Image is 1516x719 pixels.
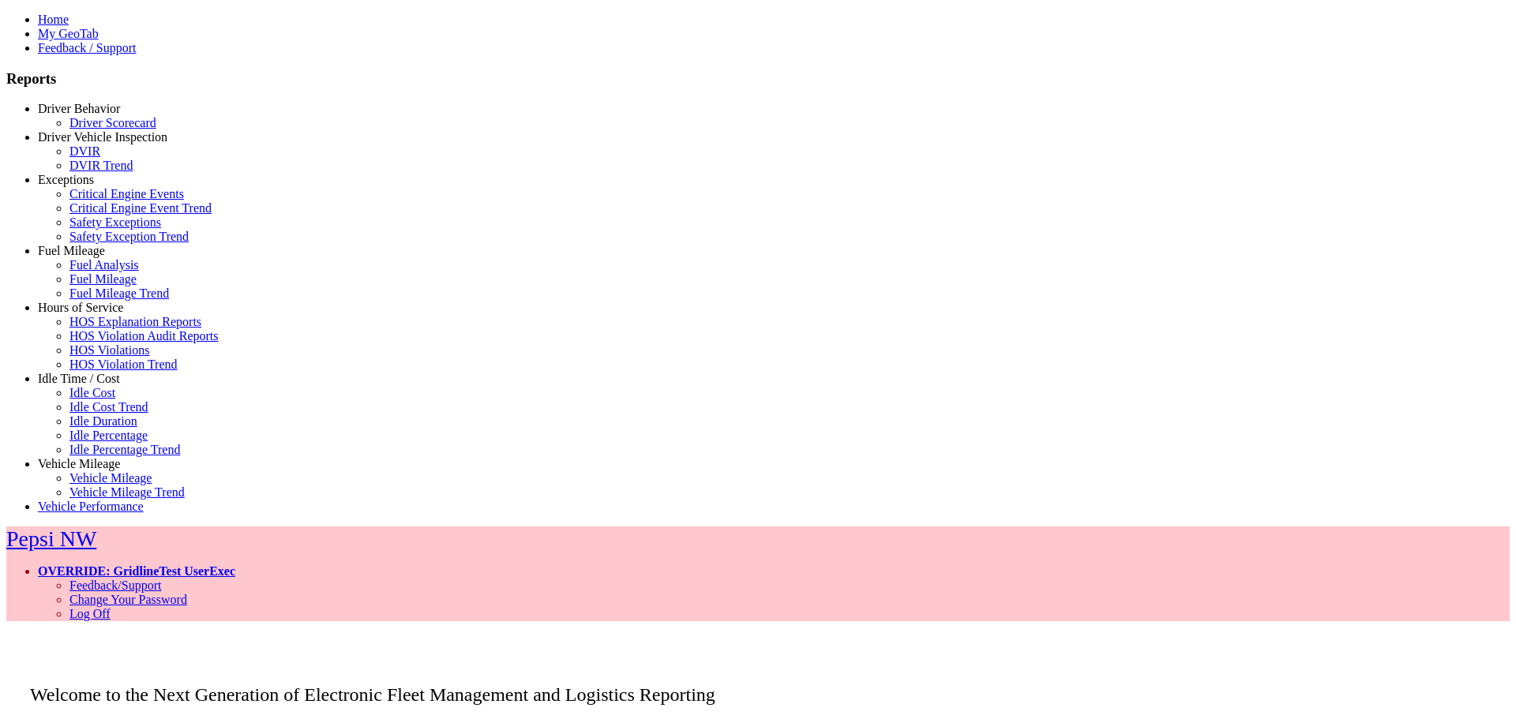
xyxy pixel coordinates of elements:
a: Fuel Analysis [69,258,139,271]
a: OVERRIDE: GridlineTest UserExec [38,564,235,578]
a: Driver Behavior [38,102,120,115]
a: Feedback / Support [38,41,136,54]
a: Idle Percentage Trend [69,443,180,456]
a: HOS Violations [69,343,149,357]
a: Pepsi NW [6,526,96,551]
a: My GeoTab [38,27,99,40]
a: DVIR Trend [69,159,133,172]
a: DVIR [69,144,100,158]
a: Idle Time / Cost [38,372,120,385]
p: Welcome to the Next Generation of Electronic Fleet Management and Logistics Reporting [6,661,1510,706]
a: Vehicle Mileage [69,471,152,485]
a: Safety Exceptions [69,215,161,229]
a: HOS Violation Audit Reports [69,329,219,343]
a: Critical Engine Event Trend [69,201,212,215]
a: Fuel Mileage [69,272,137,286]
h3: Reports [6,70,1510,88]
a: Idle Duration [69,414,137,428]
a: Fuel Mileage Trend [69,286,169,300]
a: Critical Engine Events [69,187,184,200]
a: Vehicle Mileage Trend [69,485,185,499]
a: Driver Vehicle Inspection [38,130,167,144]
a: Vehicle Performance [38,500,144,513]
a: Exceptions [38,173,94,186]
a: Idle Percentage [69,429,148,442]
a: Safety Exception Trend [69,230,189,243]
a: HOS Explanation Reports [69,315,201,328]
a: Fuel Mileage [38,244,105,257]
a: Change Your Password [69,593,187,606]
a: HOS Violation Trend [69,358,178,371]
a: Log Off [69,607,111,620]
a: Feedback/Support [69,579,161,592]
a: Vehicle Mileage [38,457,120,470]
a: Driver Scorecard [69,116,156,129]
a: Idle Cost [69,386,115,399]
a: Home [38,13,69,26]
a: Hours of Service [38,301,123,314]
a: Idle Cost Trend [69,400,148,414]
